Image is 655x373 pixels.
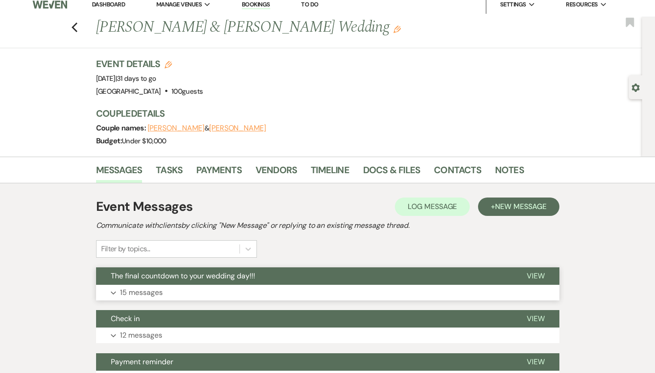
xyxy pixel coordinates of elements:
button: The final countdown to your wedding day!!! [96,267,512,285]
h2: Communicate with clients by clicking "New Message" or replying to an existing message thread. [96,220,559,231]
button: View [512,353,559,371]
span: Payment reminder [111,357,173,367]
a: Vendors [256,163,297,183]
a: Dashboard [92,0,125,8]
span: Log Message [408,202,457,211]
button: +New Message [478,198,559,216]
p: 15 messages [120,287,163,299]
div: Filter by topics... [101,243,150,254]
button: Edit [393,25,401,33]
h3: Couple Details [96,107,611,120]
h1: Event Messages [96,197,193,216]
a: Messages [96,163,142,183]
span: & [148,124,266,133]
span: 100 guests [171,87,203,96]
span: Budget: [96,136,122,146]
button: View [512,310,559,328]
span: [GEOGRAPHIC_DATA] [96,87,161,96]
button: View [512,267,559,285]
span: | [115,74,156,83]
button: Open lead details [632,83,640,91]
p: 12 messages [120,329,162,341]
button: Log Message [395,198,470,216]
button: 12 messages [96,328,559,343]
button: [PERSON_NAME] [148,124,205,132]
span: [DATE] [96,74,156,83]
a: Contacts [434,163,481,183]
button: [PERSON_NAME] [209,124,266,132]
span: View [527,271,545,281]
span: 31 days to go [117,74,156,83]
span: New Message [495,202,546,211]
span: Under $10,000 [122,136,166,146]
a: Bookings [242,0,270,9]
h3: Event Details [96,57,203,70]
span: View [527,314,545,323]
span: Couple names: [96,123,148,133]
span: The final countdown to your wedding day!!! [111,271,255,281]
button: Check in [96,310,512,328]
button: 15 messages [96,285,559,300]
a: To Do [301,0,318,8]
a: Payments [196,163,242,183]
a: Docs & Files [363,163,420,183]
button: Payment reminder [96,353,512,371]
a: Notes [495,163,524,183]
span: Check in [111,314,140,323]
a: Tasks [156,163,182,183]
span: View [527,357,545,367]
h1: [PERSON_NAME] & [PERSON_NAME] Wedding [96,17,508,39]
a: Timeline [311,163,349,183]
